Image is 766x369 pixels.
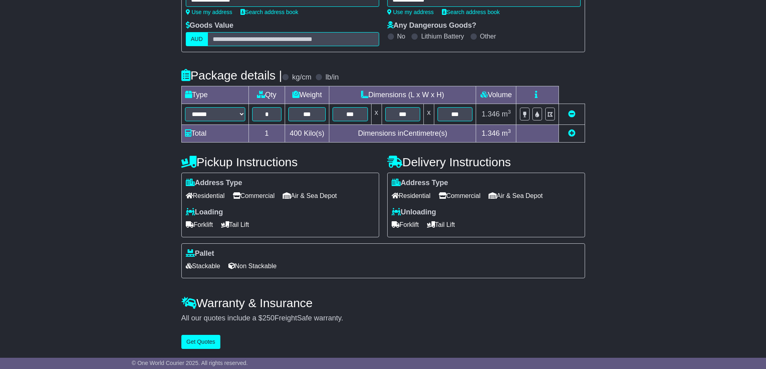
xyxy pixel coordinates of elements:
[292,73,311,82] label: kg/cm
[186,179,242,188] label: Address Type
[263,314,275,322] span: 250
[489,190,543,202] span: Air & Sea Depot
[508,128,511,134] sup: 3
[423,104,434,125] td: x
[329,86,476,104] td: Dimensions (L x W x H)
[186,190,225,202] span: Residential
[186,32,208,46] label: AUD
[421,33,464,40] label: Lithium Battery
[329,125,476,143] td: Dimensions in Centimetre(s)
[482,110,500,118] span: 1.346
[248,86,285,104] td: Qty
[427,218,455,231] span: Tail Lift
[502,129,511,137] span: m
[181,314,585,323] div: All our quotes include a $ FreightSafe warranty.
[285,86,329,104] td: Weight
[397,33,405,40] label: No
[371,104,382,125] td: x
[502,110,511,118] span: m
[132,360,248,366] span: © One World Courier 2025. All rights reserved.
[392,190,431,202] span: Residential
[392,208,436,217] label: Unloading
[181,125,248,143] td: Total
[387,155,585,169] h4: Delivery Instructions
[442,9,500,15] a: Search address book
[392,218,419,231] span: Forklift
[181,86,248,104] td: Type
[508,109,511,115] sup: 3
[568,129,575,137] a: Add new item
[186,21,234,30] label: Goods Value
[233,190,275,202] span: Commercial
[181,155,379,169] h4: Pickup Instructions
[325,73,339,82] label: lb/in
[387,21,476,30] label: Any Dangerous Goods?
[476,86,516,104] td: Volume
[186,260,220,272] span: Stackable
[181,69,282,82] h4: Package details |
[186,218,213,231] span: Forklift
[240,9,298,15] a: Search address book
[439,190,481,202] span: Commercial
[285,125,329,143] td: Kilo(s)
[392,179,448,188] label: Address Type
[480,33,496,40] label: Other
[290,129,302,137] span: 400
[283,190,337,202] span: Air & Sea Depot
[228,260,277,272] span: Non Stackable
[248,125,285,143] td: 1
[221,218,249,231] span: Tail Lift
[186,249,214,258] label: Pallet
[186,208,223,217] label: Loading
[186,9,232,15] a: Use my address
[387,9,434,15] a: Use my address
[181,335,221,349] button: Get Quotes
[181,296,585,310] h4: Warranty & Insurance
[568,110,575,118] a: Remove this item
[482,129,500,137] span: 1.346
